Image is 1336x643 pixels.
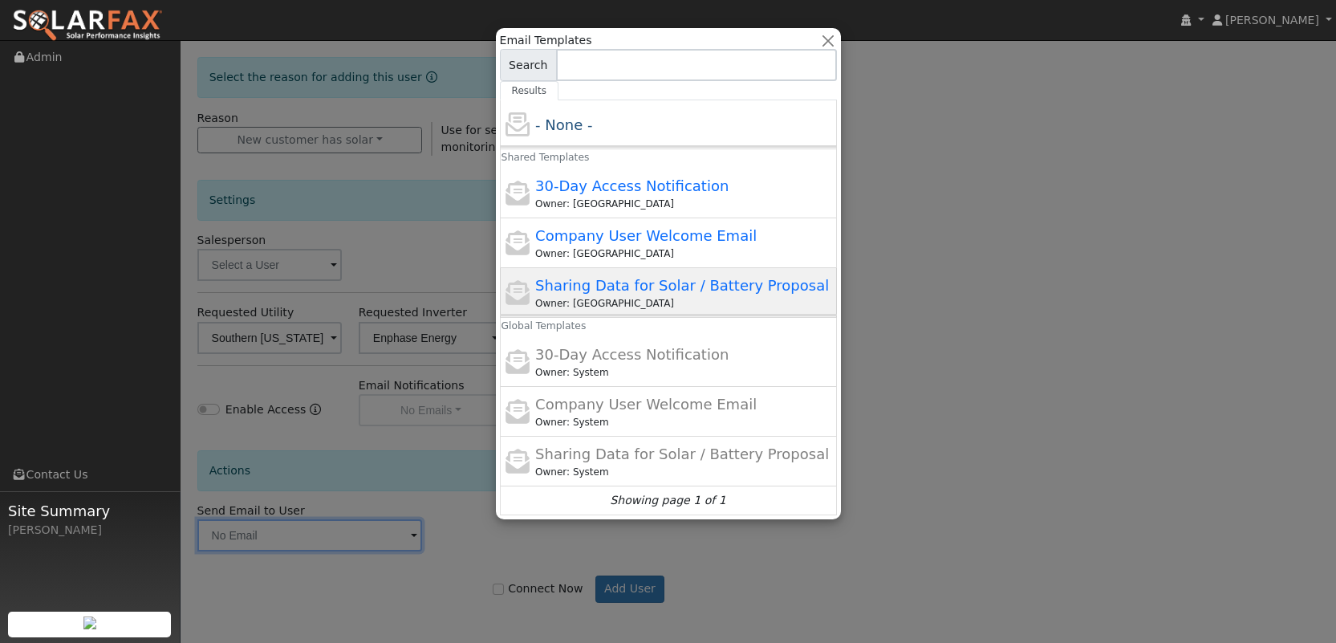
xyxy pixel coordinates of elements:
[490,146,513,169] h6: Shared Templates
[490,315,513,338] h6: Global Templates
[12,9,163,43] img: SolarFax
[500,49,557,81] span: Search
[535,465,833,479] div: Leroy Coffman
[535,246,833,261] div: Nick Duong
[535,446,829,462] span: Sharing Data for Solar / Battery Proposal
[535,116,592,133] span: - None -
[535,296,833,311] div: Nick Duong
[535,396,757,413] span: Company User Welcome Email
[8,522,172,539] div: [PERSON_NAME]
[535,197,833,211] div: Nick Duong
[83,617,96,629] img: retrieve
[500,81,559,100] a: Results
[535,365,833,380] div: Leroy Coffman
[535,346,729,363] span: 30-Day Access Notification
[535,177,729,194] span: 30-Day Access Notification
[500,32,592,49] span: Email Templates
[535,227,757,244] span: Company User Welcome Email
[1225,14,1319,26] span: [PERSON_NAME]
[8,500,172,522] span: Site Summary
[610,492,725,509] i: Showing page 1 of 1
[535,277,829,294] span: Sharing Data for Solar / Battery Proposal
[535,415,833,429] div: Leroy Coffman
